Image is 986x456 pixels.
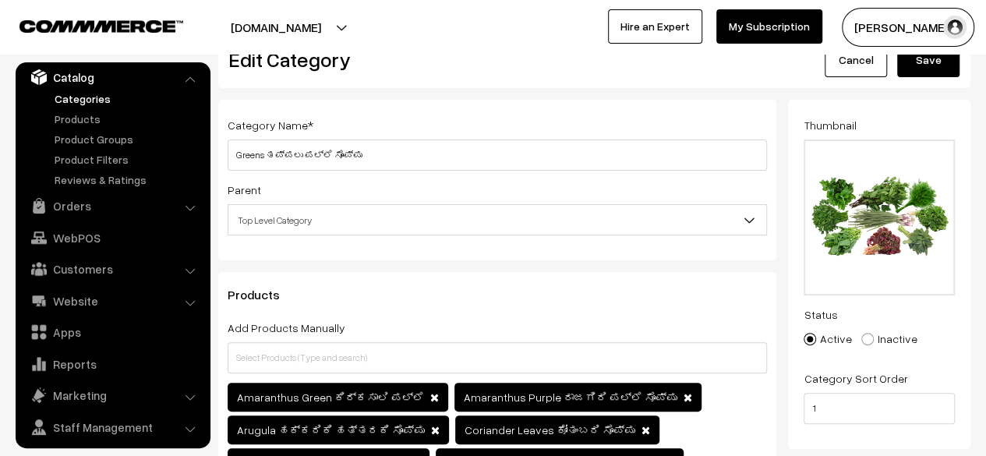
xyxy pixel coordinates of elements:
label: Category Sort Order [804,370,907,387]
input: Category Name [228,140,767,171]
button: [DOMAIN_NAME] [176,8,376,47]
input: Enter Number [804,393,955,424]
a: Products [51,111,205,127]
a: Cancel [825,43,887,77]
span: Products [228,287,299,302]
span: Top Level Category [228,207,766,234]
a: Product Filters [51,151,205,168]
label: Status [804,306,837,323]
a: Orders [19,192,205,220]
a: Website [19,287,205,315]
a: Catalog [19,63,205,91]
a: Marketing [19,381,205,409]
label: Add Products Manually [228,320,345,336]
label: Thumbnail [804,117,856,133]
span: Top Level Category [228,204,767,235]
a: My Subscription [716,9,822,44]
a: WebPOS [19,224,205,252]
a: Customers [19,255,205,283]
img: COMMMERCE [19,20,183,32]
a: Product Groups [51,131,205,147]
label: Parent [228,182,261,198]
img: user [943,16,967,39]
a: COMMMERCE [19,16,156,34]
label: Inactive [861,331,917,347]
a: Categories [51,90,205,107]
span: Amaranthus Purple ರಾಜಗಿರಿ ಪಲ್ಲೆ ಸೊಪ್ಪು [464,391,677,404]
a: Reports [19,350,205,378]
span: Coriander Leaves ಕೋತಂಬರಿ ಸೊಪ್ಪು [465,423,635,437]
button: Save [897,43,959,77]
span: Arugula ಹಕ್ಕರಿಕಿ ಹತ್ತರಕಿ ಸೊಪ್ಪು [237,423,425,437]
input: Select Products (Type and search) [228,342,767,373]
a: Hire an Expert [608,9,702,44]
span: Amaranthus Green ಕಿರ್ಕಸಾಲಿ ಪಲ್ಲೆ [237,391,424,404]
h2: Edit Category [229,48,771,72]
a: Reviews & Ratings [51,171,205,188]
button: [PERSON_NAME] [842,8,974,47]
label: Active [804,331,851,347]
label: Category Name [228,117,313,133]
a: Apps [19,318,205,346]
a: Staff Management [19,413,205,441]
